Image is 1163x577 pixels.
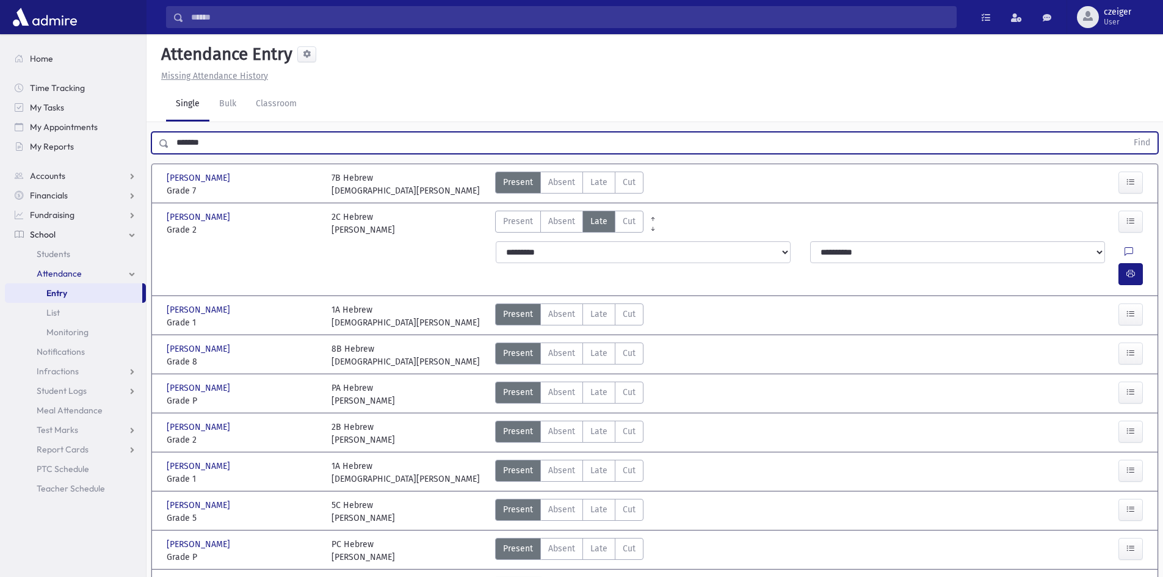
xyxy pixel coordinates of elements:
[167,211,233,223] span: [PERSON_NAME]
[5,244,146,264] a: Students
[548,347,575,360] span: Absent
[623,308,636,321] span: Cut
[495,211,643,236] div: AttTypes
[5,264,146,283] a: Attendance
[5,186,146,205] a: Financials
[156,71,268,81] a: Missing Attendance History
[495,499,643,524] div: AttTypes
[167,355,319,368] span: Grade 8
[167,421,233,434] span: [PERSON_NAME]
[623,386,636,399] span: Cut
[548,176,575,189] span: Absent
[37,483,105,494] span: Teacher Schedule
[37,463,89,474] span: PTC Schedule
[495,172,643,197] div: AttTypes
[332,538,395,564] div: PC Hebrew [PERSON_NAME]
[503,347,533,360] span: Present
[495,303,643,329] div: AttTypes
[46,307,60,318] span: List
[495,460,643,485] div: AttTypes
[5,361,146,381] a: Infractions
[623,464,636,477] span: Cut
[5,479,146,498] a: Teacher Schedule
[590,386,607,399] span: Late
[332,343,480,368] div: 8B Hebrew [DEMOGRAPHIC_DATA][PERSON_NAME]
[156,44,292,65] h5: Attendance Entry
[5,342,146,361] a: Notifications
[30,170,65,181] span: Accounts
[166,87,209,122] a: Single
[495,343,643,368] div: AttTypes
[5,303,146,322] a: List
[5,381,146,401] a: Student Logs
[37,346,85,357] span: Notifications
[30,190,68,201] span: Financials
[167,303,233,316] span: [PERSON_NAME]
[548,425,575,438] span: Absent
[590,503,607,516] span: Late
[548,386,575,399] span: Absent
[167,343,233,355] span: [PERSON_NAME]
[548,215,575,228] span: Absent
[1104,7,1131,17] span: czeiger
[167,172,233,184] span: [PERSON_NAME]
[548,503,575,516] span: Absent
[5,166,146,186] a: Accounts
[10,5,80,29] img: AdmirePro
[5,78,146,98] a: Time Tracking
[332,499,395,524] div: 5C Hebrew [PERSON_NAME]
[590,308,607,321] span: Late
[5,420,146,440] a: Test Marks
[167,316,319,329] span: Grade 1
[30,209,74,220] span: Fundraising
[5,459,146,479] a: PTC Schedule
[167,382,233,394] span: [PERSON_NAME]
[246,87,306,122] a: Classroom
[37,405,103,416] span: Meal Attendance
[332,382,395,407] div: PA Hebrew [PERSON_NAME]
[30,53,53,64] span: Home
[167,223,319,236] span: Grade 2
[167,512,319,524] span: Grade 5
[30,122,98,132] span: My Appointments
[590,542,607,555] span: Late
[167,434,319,446] span: Grade 2
[590,425,607,438] span: Late
[30,102,64,113] span: My Tasks
[5,283,142,303] a: Entry
[623,542,636,555] span: Cut
[5,205,146,225] a: Fundraising
[503,308,533,321] span: Present
[184,6,956,28] input: Search
[5,225,146,244] a: School
[503,386,533,399] span: Present
[37,268,82,279] span: Attendance
[332,172,480,197] div: 7B Hebrew [DEMOGRAPHIC_DATA][PERSON_NAME]
[495,538,643,564] div: AttTypes
[1126,132,1158,153] button: Find
[167,538,233,551] span: [PERSON_NAME]
[503,542,533,555] span: Present
[503,464,533,477] span: Present
[167,394,319,407] span: Grade P
[623,215,636,228] span: Cut
[503,503,533,516] span: Present
[5,137,146,156] a: My Reports
[332,460,480,485] div: 1A Hebrew [DEMOGRAPHIC_DATA][PERSON_NAME]
[5,117,146,137] a: My Appointments
[46,327,89,338] span: Monitoring
[37,444,89,455] span: Report Cards
[332,211,395,236] div: 2C Hebrew [PERSON_NAME]
[37,424,78,435] span: Test Marks
[30,141,74,152] span: My Reports
[503,425,533,438] span: Present
[167,551,319,564] span: Grade P
[30,229,56,240] span: School
[590,347,607,360] span: Late
[5,98,146,117] a: My Tasks
[5,322,146,342] a: Monitoring
[503,176,533,189] span: Present
[590,464,607,477] span: Late
[1104,17,1131,27] span: User
[548,308,575,321] span: Absent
